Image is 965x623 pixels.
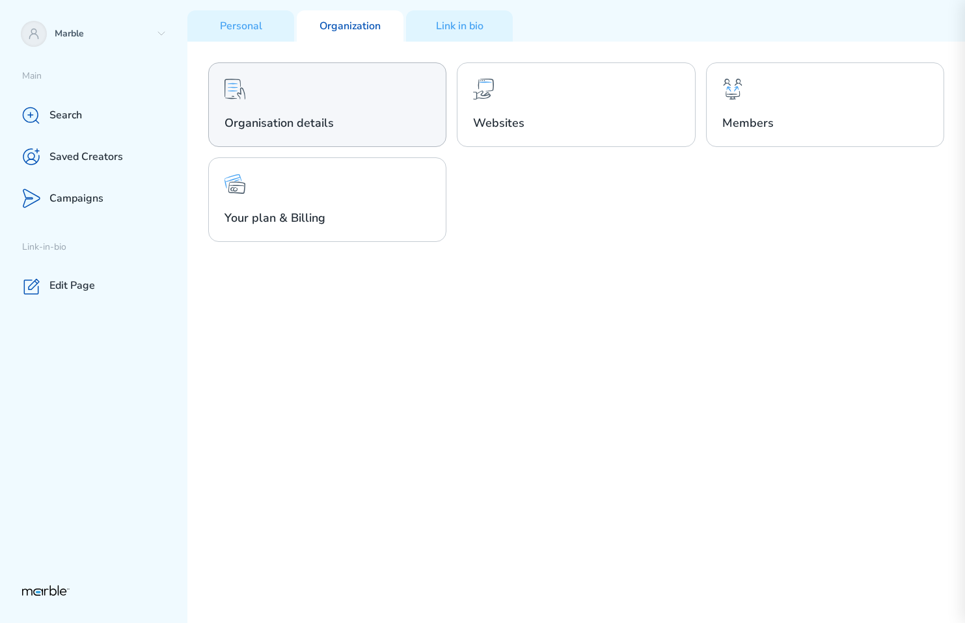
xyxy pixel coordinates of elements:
[22,241,187,254] p: Link-in-bio
[224,115,430,131] h2: Organisation details
[49,279,95,293] p: Edit Page
[436,20,483,33] p: Link in bio
[49,109,82,122] p: Search
[220,20,262,33] p: Personal
[722,115,928,131] h2: Members
[55,28,151,40] p: Marble
[49,150,123,164] p: Saved Creators
[22,70,187,83] p: Main
[49,192,103,205] p: Campaigns
[224,210,430,226] h2: Your plan & Billing
[473,115,679,131] h2: Websites
[319,20,381,33] p: Organization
